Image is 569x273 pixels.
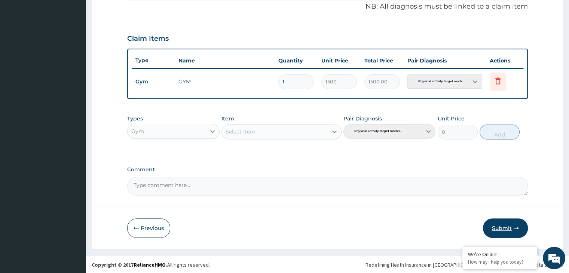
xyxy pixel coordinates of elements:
[39,42,126,52] div: Chat with us now
[131,128,144,135] div: Gym
[226,128,256,135] div: Select Item
[468,251,532,258] div: We're Online!
[132,53,175,67] th: Type
[43,86,103,162] span: We're online!
[14,37,30,56] img: d_794563401_company_1708531726252_794563401
[318,53,361,68] th: Unit Price
[127,35,169,43] h3: Claim Items
[480,125,520,139] button: Add
[123,4,141,22] div: Minimize live chat window
[4,188,143,215] textarea: Type your message and hit 'Enter'
[127,218,170,238] button: Previous
[404,53,486,68] th: Pair Diagnosis
[127,166,527,173] label: Comment
[275,53,318,68] th: Quantity
[343,115,382,122] label: Pair Diagnosis
[221,115,234,122] label: Item
[92,261,167,268] strong: Copyright © 2017 .
[175,53,274,68] th: Name
[468,259,532,265] p: How may I help you today?
[361,53,404,68] th: Total Price
[365,261,563,269] div: Redefining Heath Insurance in [GEOGRAPHIC_DATA] using Telemedicine and Data Science!
[134,261,166,268] a: RelianceHMO
[175,74,274,89] td: GYM
[132,75,175,89] td: Gym
[486,53,523,68] th: Actions
[127,116,143,122] label: Types
[127,2,527,12] p: NB: All diagnosis must be linked to a claim item
[483,218,528,238] button: Submit
[438,115,465,122] label: Unit Price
